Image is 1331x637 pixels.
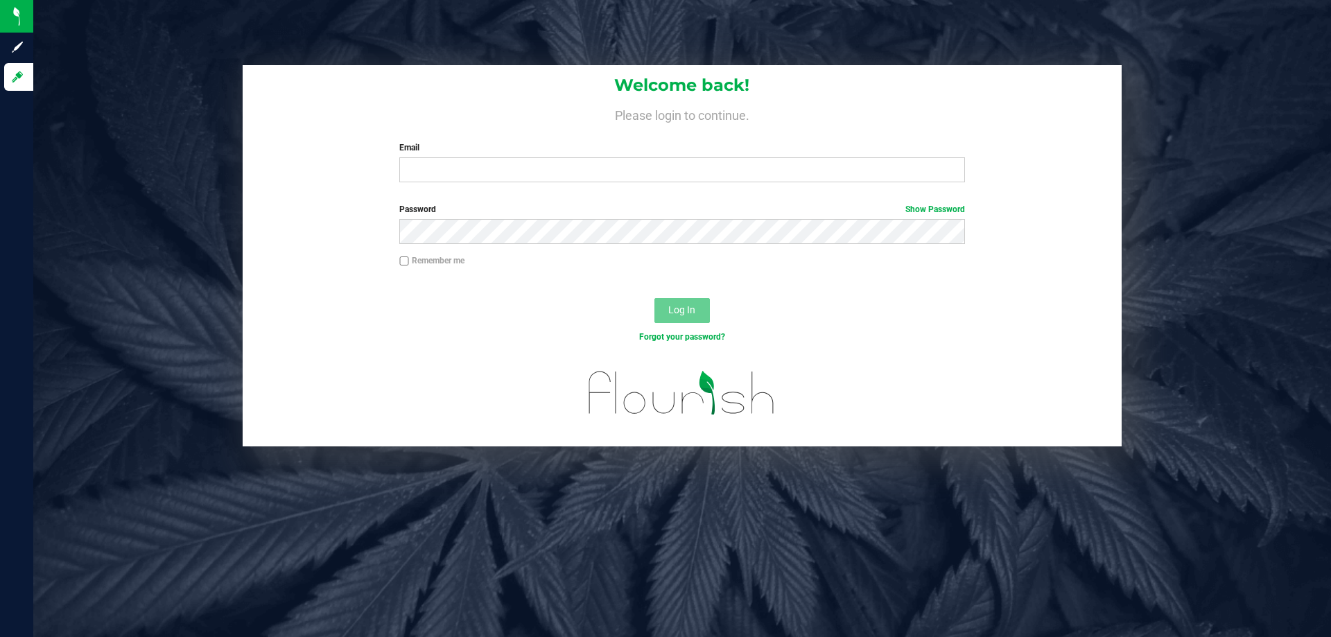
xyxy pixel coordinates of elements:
[243,76,1122,94] h1: Welcome back!
[399,256,409,266] input: Remember me
[668,304,695,315] span: Log In
[639,332,725,342] a: Forgot your password?
[654,298,710,323] button: Log In
[905,204,965,214] a: Show Password
[10,40,24,54] inline-svg: Sign up
[399,141,964,154] label: Email
[399,254,464,267] label: Remember me
[243,105,1122,122] h4: Please login to continue.
[399,204,436,214] span: Password
[10,70,24,84] inline-svg: Log in
[572,358,792,428] img: flourish_logo.svg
